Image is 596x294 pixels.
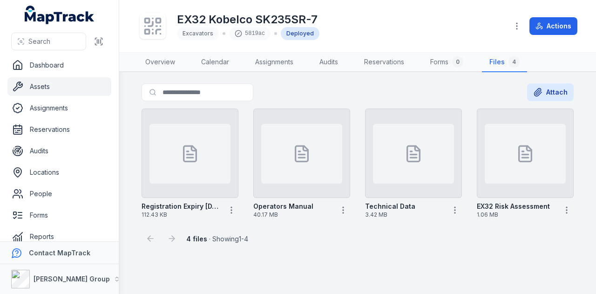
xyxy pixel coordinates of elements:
span: · Showing 1 - 4 [186,235,248,243]
a: Assignments [248,53,301,72]
span: 40.17 MB [253,211,332,219]
a: Reservations [357,53,412,72]
strong: Technical Data [365,202,415,211]
a: People [7,185,111,203]
a: Files4 [482,53,527,72]
a: Overview [138,53,183,72]
strong: 4 files [186,235,207,243]
a: Forms0 [423,53,471,72]
span: 3.42 MB [365,211,444,219]
div: 5819ac [229,27,271,40]
div: Deployed [281,27,319,40]
a: Dashboard [7,56,111,75]
div: 0 [452,56,463,68]
a: Reports [7,227,111,246]
span: Excavators [183,30,213,37]
span: 1.06 MB [477,211,556,219]
span: 112.43 KB [142,211,221,219]
strong: Registration Expiry [DATE] [142,202,221,211]
a: MapTrack [25,6,95,24]
a: Assets [7,77,111,96]
div: 4 [508,56,520,68]
strong: Operators Manual [253,202,313,211]
a: Audits [312,53,345,72]
h1: EX32 Kobelco SK235SR-7 [177,12,319,27]
button: Search [11,33,86,50]
strong: [PERSON_NAME] Group [34,275,110,283]
a: Reservations [7,120,111,139]
a: Locations [7,163,111,182]
button: Actions [529,17,577,35]
a: Calendar [194,53,237,72]
a: Forms [7,206,111,225]
a: Audits [7,142,111,160]
strong: EX32 Risk Assessment [477,202,550,211]
a: Assignments [7,99,111,117]
button: Attach [527,83,574,101]
span: Search [28,37,50,46]
strong: Contact MapTrack [29,249,90,257]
